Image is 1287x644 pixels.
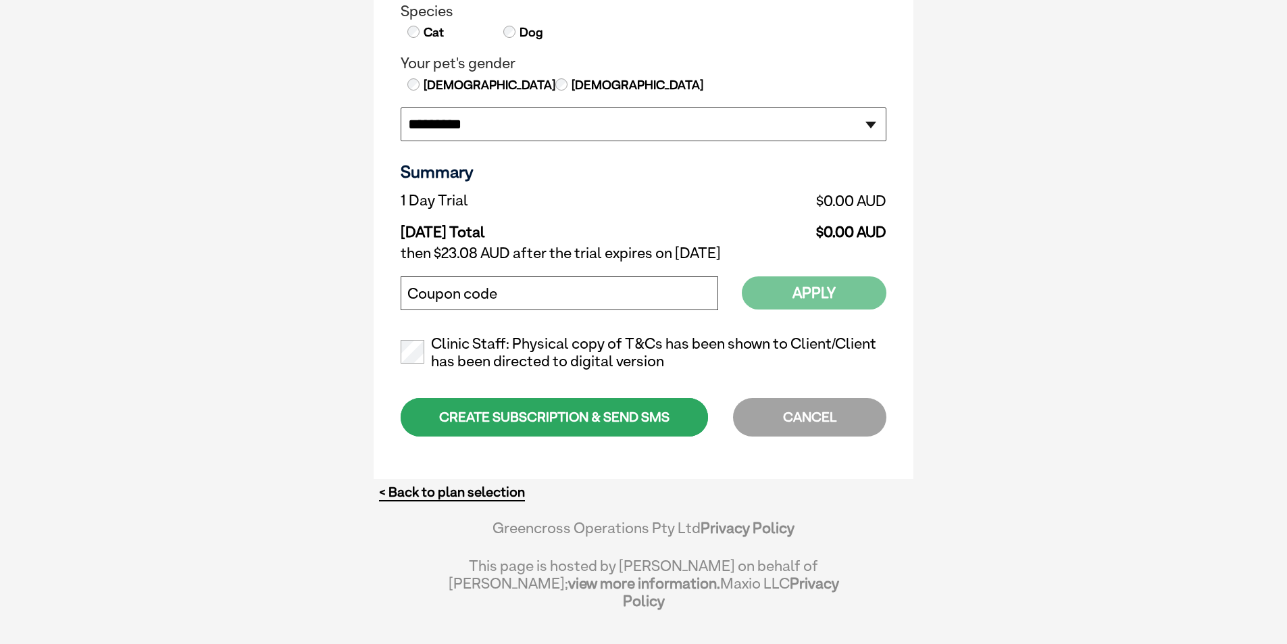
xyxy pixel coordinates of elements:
[665,213,886,241] td: $0.00 AUD
[742,276,886,309] button: Apply
[407,285,497,303] label: Coupon code
[401,340,424,364] input: Clinic Staff: Physical copy of T&Cs has been shown to Client/Client has been directed to digital ...
[701,519,794,537] a: Privacy Policy
[401,162,886,182] h3: Summary
[401,189,665,213] td: 1 Day Trial
[401,398,708,437] div: CREATE SUBSCRIPTION & SEND SMS
[665,189,886,213] td: $0.00 AUD
[623,574,839,610] a: Privacy Policy
[448,519,839,550] div: Greencross Operations Pty Ltd
[448,550,839,610] div: This page is hosted by [PERSON_NAME] on behalf of [PERSON_NAME]; Maxio LLC
[733,398,886,437] div: CANCEL
[401,55,886,72] legend: Your pet's gender
[568,574,720,592] a: view more information.
[401,213,665,241] td: [DATE] Total
[379,484,525,501] a: < Back to plan selection
[401,335,886,370] label: Clinic Staff: Physical copy of T&Cs has been shown to Client/Client has been directed to digital ...
[401,241,886,266] td: then $23.08 AUD after the trial expires on [DATE]
[401,3,886,20] legend: Species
